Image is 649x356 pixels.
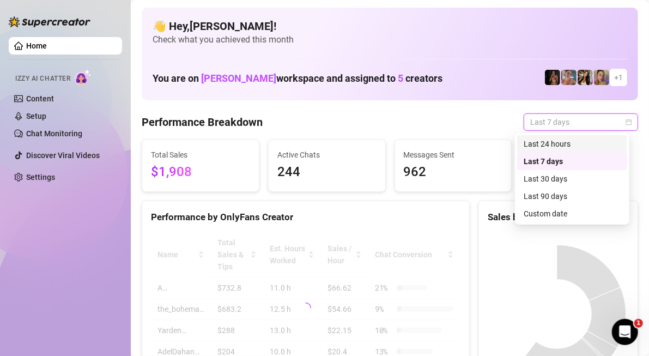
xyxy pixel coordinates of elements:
[26,151,100,160] a: Discover Viral Videos
[517,205,627,222] div: Custom date
[398,73,403,84] span: 5
[517,135,627,153] div: Last 24 hours
[626,119,632,125] span: calendar
[517,188,627,205] div: Last 90 days
[524,208,621,220] div: Custom date
[277,149,377,161] span: Active Chats
[9,16,90,27] img: logo-BBDzfeDw.svg
[530,114,632,130] span: Last 7 days
[634,319,643,328] span: 1
[488,210,629,225] div: Sales by OnlyFans Creator
[404,149,503,161] span: Messages Sent
[612,319,638,345] iframe: Intercom live chat
[524,155,621,167] div: Last 7 days
[75,69,92,85] img: AI Chatter
[153,19,627,34] h4: 👋 Hey, [PERSON_NAME] !
[524,138,621,150] div: Last 24 hours
[614,71,623,83] span: + 1
[517,153,627,170] div: Last 7 days
[594,70,609,85] img: Cherry
[26,112,46,120] a: Setup
[524,190,621,202] div: Last 90 days
[561,70,577,85] img: Yarden
[524,173,621,185] div: Last 30 days
[26,173,55,182] a: Settings
[277,162,377,183] span: 244
[153,73,442,85] h1: You are on workspace and assigned to creators
[151,149,250,161] span: Total Sales
[26,94,54,103] a: Content
[578,70,593,85] img: AdelDahan
[404,162,503,183] span: 962
[298,300,313,316] span: loading
[545,70,560,85] img: the_bohema
[153,34,627,46] span: Check what you achieved this month
[517,170,627,188] div: Last 30 days
[15,74,70,84] span: Izzy AI Chatter
[26,129,82,138] a: Chat Monitoring
[151,210,460,225] div: Performance by OnlyFans Creator
[26,41,47,50] a: Home
[142,114,263,130] h4: Performance Breakdown
[201,73,276,84] span: [PERSON_NAME]
[151,162,250,183] span: $1,908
